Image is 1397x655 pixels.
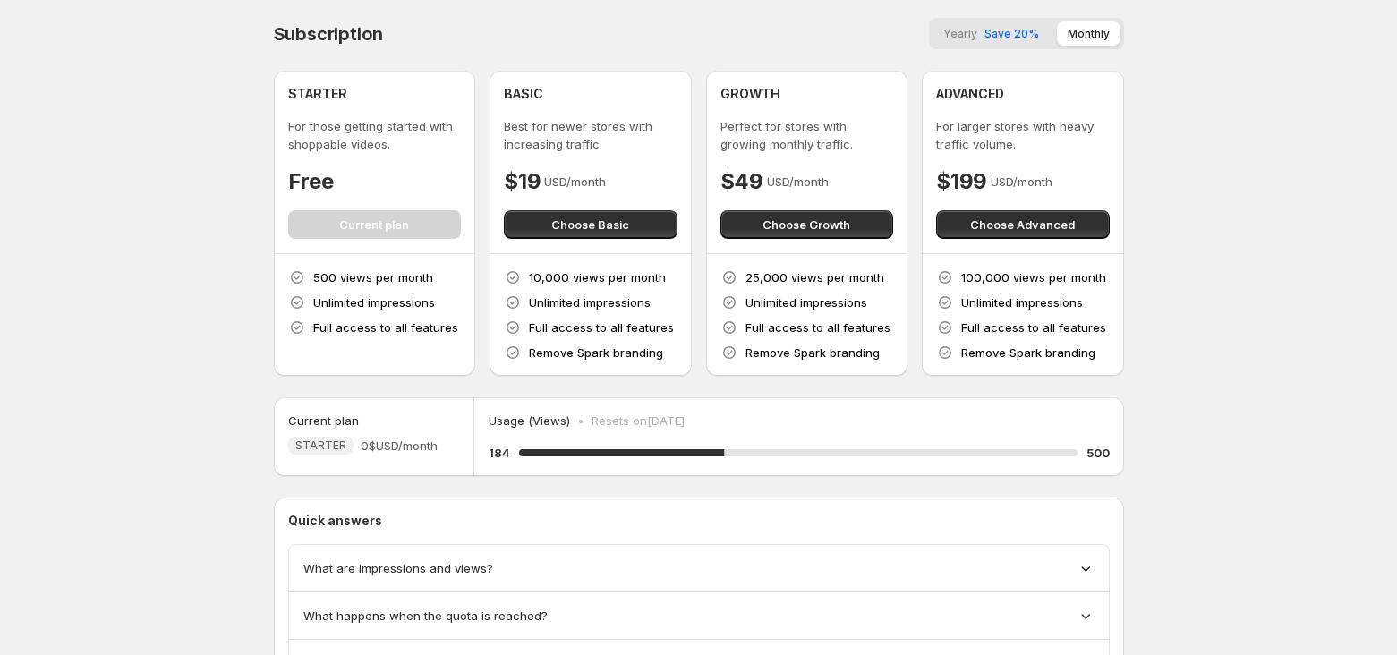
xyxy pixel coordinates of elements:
p: 100,000 views per month [961,268,1106,286]
p: Full access to all features [961,319,1106,336]
p: • [577,412,584,430]
span: Yearly [943,27,977,40]
p: Remove Spark branding [529,344,663,362]
button: Choose Basic [504,210,677,239]
p: 10,000 views per month [529,268,666,286]
p: 500 views per month [313,268,433,286]
p: Full access to all features [529,319,674,336]
h4: BASIC [504,85,543,103]
p: Resets on [DATE] [592,412,685,430]
p: Remove Spark branding [961,344,1095,362]
p: Unlimited impressions [529,293,651,311]
button: Monthly [1057,21,1120,46]
h5: 184 [489,444,510,462]
h4: ADVANCED [936,85,1004,103]
p: For those getting started with shoppable videos. [288,117,462,153]
span: Choose Basic [551,216,629,234]
span: STARTER [295,438,346,453]
span: Choose Growth [762,216,850,234]
p: Unlimited impressions [313,293,435,311]
h5: 500 [1086,444,1110,462]
span: What are impressions and views? [303,559,493,577]
button: Choose Advanced [936,210,1110,239]
p: Unlimited impressions [961,293,1083,311]
p: Remove Spark branding [745,344,880,362]
p: 25,000 views per month [745,268,884,286]
button: YearlySave 20% [933,21,1050,46]
h4: Free [288,167,334,196]
p: Full access to all features [313,319,458,336]
p: Quick answers [288,512,1110,530]
h4: GROWTH [720,85,780,103]
p: USD/month [544,173,606,191]
p: For larger stores with heavy traffic volume. [936,117,1110,153]
h4: STARTER [288,85,347,103]
p: Best for newer stores with increasing traffic. [504,117,677,153]
p: Perfect for stores with growing monthly traffic. [720,117,894,153]
p: Usage (Views) [489,412,570,430]
span: Save 20% [984,27,1039,40]
p: Unlimited impressions [745,293,867,311]
button: Choose Growth [720,210,894,239]
h4: Subscription [274,23,384,45]
h4: $19 [504,167,541,196]
span: Choose Advanced [970,216,1075,234]
h4: $199 [936,167,987,196]
span: 0$ USD/month [361,437,438,455]
p: Full access to all features [745,319,890,336]
p: USD/month [767,173,829,191]
p: USD/month [991,173,1052,191]
h4: $49 [720,167,763,196]
span: What happens when the quota is reached? [303,607,548,625]
h5: Current plan [288,412,359,430]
